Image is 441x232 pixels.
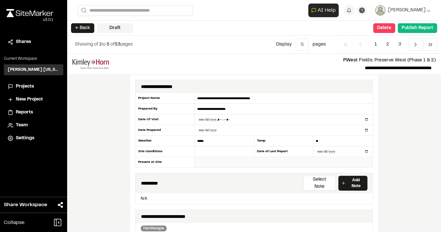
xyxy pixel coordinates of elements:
[370,38,382,51] span: 1
[394,38,406,51] span: 3
[135,114,195,125] div: Date Of Visit
[97,23,133,33] div: Draft
[75,43,99,47] span: Showing of
[135,136,195,146] div: Weather
[296,38,309,51] button: 5
[115,43,120,47] span: 53
[254,136,313,146] div: Temp
[107,43,109,47] span: 5
[8,38,59,46] a: Shares
[16,109,33,116] span: Reports
[135,157,195,167] div: Present at Site
[75,41,133,48] p: to of pages
[135,93,195,104] div: Project Name
[388,7,426,14] span: [PERSON_NAME]
[375,5,385,16] img: User
[71,23,94,33] button: ← Back
[308,4,341,17] div: Open AI Assistant
[373,23,395,33] button: Delete
[303,176,336,191] button: Select Note
[4,56,63,62] p: Current Workspace
[16,83,34,90] span: Projects
[114,57,436,64] p: Fields: Preserve West (Phase 1 & 2)
[318,6,336,14] span: AI Help
[381,38,394,51] span: 2
[6,9,53,17] img: rebrand.png
[4,201,47,209] span: Share Workspace
[398,23,437,33] button: Publish Report
[72,59,109,69] img: file
[135,125,195,136] div: Date Prepared
[16,135,34,142] span: Settings
[276,41,292,48] p: Display
[343,58,358,62] span: PWest
[8,67,59,73] h3: [PERSON_NAME] [US_STATE]
[8,135,59,142] a: Settings
[99,43,101,47] span: 1
[339,38,437,51] nav: Navigation
[347,177,365,189] p: Add Note
[8,96,59,103] a: New Project
[141,226,167,231] div: Hardscape
[254,146,313,157] div: Date of Last Report
[16,96,43,103] span: New Project
[16,122,28,129] span: Team
[135,146,195,157] div: Site Conditions
[8,122,59,129] a: Team
[313,41,326,48] p: page s
[138,196,370,202] p: N/A
[135,104,195,114] div: Prepared By
[6,17,53,23] div: Oh geez...please don't...
[8,83,59,90] a: Projects
[8,109,59,116] a: Reports
[4,219,25,227] span: Collapse
[308,4,339,17] button: Open AI Assistant
[16,38,31,46] span: Shares
[375,5,431,16] button: [PERSON_NAME]
[77,5,89,16] button: Search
